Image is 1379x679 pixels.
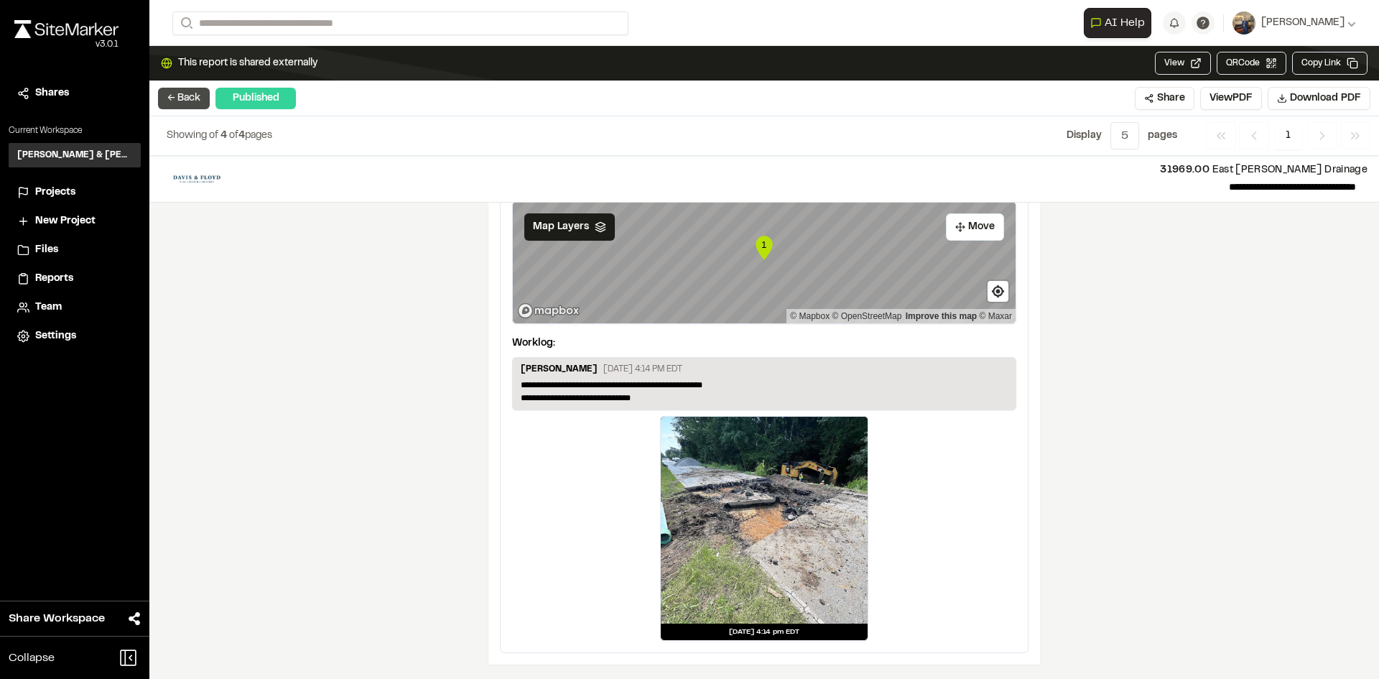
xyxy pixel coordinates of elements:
[215,88,296,109] div: Published
[1200,87,1262,110] button: ViewPDF
[906,311,977,321] a: Map feedback
[1232,11,1356,34] button: [PERSON_NAME]
[1148,128,1177,144] p: page s
[790,311,830,321] a: Mapbox
[9,610,105,627] span: Share Workspace
[35,328,76,344] span: Settings
[17,185,132,200] a: Projects
[17,242,132,258] a: Files
[17,213,132,229] a: New Project
[9,124,141,137] p: Current Workspace
[17,149,132,162] h3: [PERSON_NAME] & [PERSON_NAME] Inc.
[1268,87,1370,110] button: Download PDF
[220,131,227,140] span: 4
[17,300,132,315] a: Team
[512,336,555,351] p: Worklog:
[1206,122,1370,149] nav: Navigation
[35,185,75,200] span: Projects
[1290,91,1361,106] span: Download PDF
[533,219,589,235] span: Map Layers
[603,363,682,376] p: [DATE] 4:14 PM EDT
[35,86,69,101] span: Shares
[1084,8,1157,38] div: Open AI Assistant
[946,213,1004,241] button: Move
[167,128,272,144] p: of pages
[753,234,775,262] div: Map marker
[1155,52,1211,75] button: View
[761,239,766,250] text: 1
[1135,87,1194,110] button: Share
[660,416,868,641] a: [DATE] 4:14 pm EDT
[1232,11,1255,34] img: User
[988,281,1008,302] button: Find my location
[1067,128,1102,144] p: Display
[17,86,132,101] a: Shares
[167,131,220,140] span: Showing of
[1292,52,1368,75] button: Copy Link
[238,131,245,140] span: 4
[35,213,96,229] span: New Project
[35,300,62,315] span: Team
[14,38,119,51] div: Oh geez...please don't...
[832,311,902,321] a: OpenStreetMap
[17,328,132,344] a: Settings
[161,167,233,190] img: file
[14,20,119,38] img: rebrand.png
[1261,15,1345,31] span: [PERSON_NAME]
[517,302,580,319] a: Mapbox logo
[35,242,58,258] span: Files
[172,11,198,35] button: Search
[661,624,868,640] div: [DATE] 4:14 pm EDT
[244,162,1368,178] p: East [PERSON_NAME] Drainage
[1217,52,1286,75] button: QRCode
[17,271,132,287] a: Reports
[158,88,210,109] button: ← Back
[1160,166,1209,175] span: 31969.00
[9,650,55,667] span: Collapse
[513,202,1016,323] canvas: Map
[521,363,598,379] p: [PERSON_NAME]
[1110,122,1139,149] button: 5
[1084,8,1151,38] button: Open AI Assistant
[979,311,1012,321] a: Maxar
[1275,122,1301,149] span: 1
[1105,14,1145,32] span: AI Help
[178,55,317,71] span: This report is shared externally
[35,271,73,287] span: Reports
